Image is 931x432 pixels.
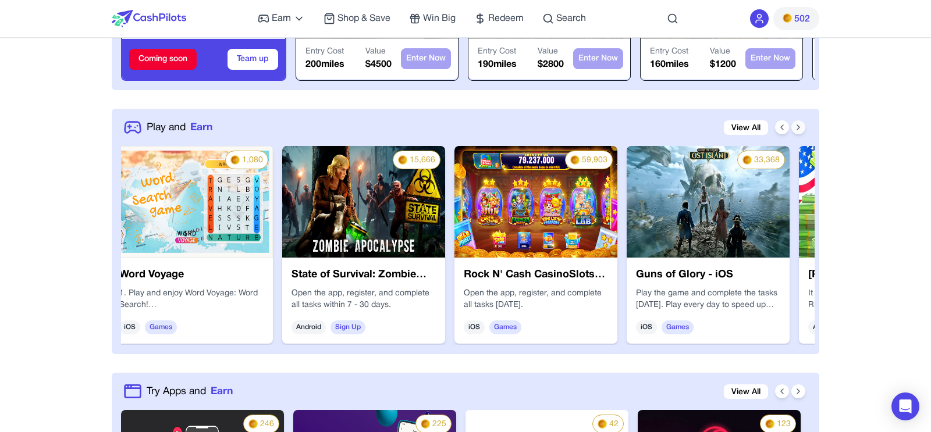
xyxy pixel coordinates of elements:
[292,320,326,334] span: Android
[248,419,258,429] img: PMs
[305,46,344,58] p: Entry Cost
[337,12,390,26] span: Shop & Save
[305,58,344,72] p: 200 miles
[609,419,619,430] span: 42
[478,58,517,72] p: 190 miles
[538,46,564,58] p: Value
[454,146,617,258] img: 69aae6c1-7b4f-4190-a664-18117391db8a.webp
[331,320,365,334] span: Sign Up
[324,12,390,26] a: Shop & Save
[423,12,456,26] span: Win Big
[542,12,586,26] a: Search
[710,46,736,58] p: Value
[773,7,819,30] button: PMs502
[365,46,392,58] p: Value
[724,384,768,399] a: View All
[260,419,274,430] span: 246
[129,49,197,70] div: Coming soon
[421,419,430,429] img: PMs
[636,267,780,283] h3: Guns of Glory - iOS
[636,320,657,334] span: iOS
[573,48,623,69] button: Enter Now
[710,58,736,72] p: $ 1200
[211,384,233,399] span: Earn
[650,58,689,72] p: 160 miles
[410,155,435,166] span: 15,666
[119,288,264,311] p: 1. Play and enjoy Word Voyage: Word Search!
[662,320,694,334] span: Games
[242,155,263,166] span: 1,080
[488,12,524,26] span: Redeem
[794,12,810,26] span: 502
[765,419,774,429] img: PMs
[478,46,517,58] p: Entry Cost
[777,419,791,430] span: 123
[112,10,186,27] img: CashPilots Logo
[119,267,264,283] h3: Word Voyage
[464,320,485,334] span: iOS
[745,48,795,69] button: Enter Now
[292,288,436,311] p: Open the app, register, and complete all tasks within 7 - 30 days.
[464,288,608,311] p: Open the app, register, and complete all tasks [DATE].
[783,13,792,23] img: PMs
[556,12,586,26] span: Search
[724,120,768,135] a: View All
[190,120,212,135] span: Earn
[464,267,608,283] h3: Rock N' Cash CasinoSlots Game
[147,384,233,399] a: Try Apps andEarn
[147,384,206,399] span: Try Apps and
[742,155,752,165] img: PMs
[398,155,407,165] img: PMs
[401,48,451,69] button: Enter Now
[474,12,524,26] a: Redeem
[365,58,392,72] p: $ 4500
[754,155,780,166] span: 33,368
[570,155,580,165] img: PMs
[228,49,278,70] button: Team up
[409,12,456,26] a: Win Big
[110,146,273,258] img: 8fc6d752-be43-4222-9a3c-4e96474dc3dd.webp
[147,120,186,135] span: Play and
[272,12,291,26] span: Earn
[145,320,177,334] span: Games
[282,146,445,258] img: caa199af-03bc-4182-9ae6-59ca21a1916d.webp
[636,288,780,311] p: Play the game and complete the tasks [DATE]. Play every day to speed up your progress significantly!
[147,120,212,135] a: Play andEarn
[891,392,919,420] div: Open Intercom Messenger
[598,419,607,429] img: PMs
[582,155,607,166] span: 59,903
[230,155,240,165] img: PMs
[538,58,564,72] p: $ 2800
[489,320,521,334] span: Games
[432,419,446,430] span: 225
[119,320,140,334] span: iOS
[808,320,843,334] span: Android
[650,46,689,58] p: Entry Cost
[292,267,436,283] h3: State of Survival: Zombie War
[627,146,790,258] img: a90cf0cf-c774-4d18-8f19-7fed0893804d.webp
[258,12,305,26] a: Earn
